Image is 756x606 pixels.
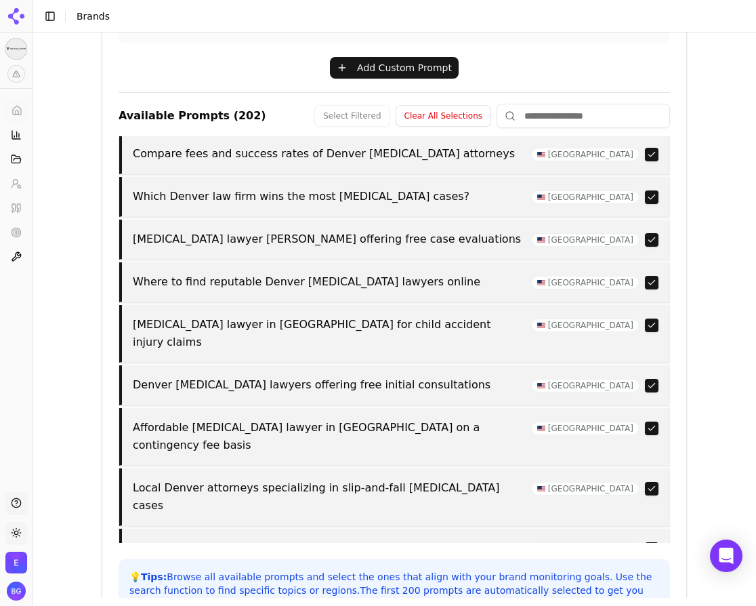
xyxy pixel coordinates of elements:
p: [MEDICAL_DATA] lawyer [PERSON_NAME] offering free case evaluations [133,230,523,248]
p: Local Denver attorneys specializing in slip-and-fall [MEDICAL_DATA] cases [133,479,523,514]
button: Current brand: Fang Law Firm [5,38,27,60]
span: Brands [77,11,110,22]
img: Fang Law Firm [5,38,27,60]
img: US [537,195,545,200]
img: US [537,426,545,431]
p: Where to find reputable Denver [MEDICAL_DATA] lawyers online [133,273,523,291]
img: US [537,237,545,243]
img: US [537,383,545,388]
button: Add Custom Prompt [330,57,459,79]
nav: breadcrumb [77,9,110,23]
p: Which Denver law firm wins the most [MEDICAL_DATA] cases? [133,188,523,205]
button: Open user button [7,582,26,601]
p: Compare fees and success rates of Denver [MEDICAL_DATA] attorneys [133,145,523,163]
span: [GEOGRAPHIC_DATA] [531,276,639,289]
button: Clear All Selections [396,105,491,127]
img: US [537,280,545,285]
p: Denver [MEDICAL_DATA] lawyers experienced in urgent [MEDICAL_DATA] evidence cases [133,540,523,575]
span: [GEOGRAPHIC_DATA] [531,422,639,435]
div: Open Intercom Messenger [710,540,742,572]
h4: Available Prompts ( 202 ) [119,108,266,124]
p: [MEDICAL_DATA] lawyer in [GEOGRAPHIC_DATA] for child accident injury claims [133,316,523,351]
img: US [537,152,545,157]
span: [GEOGRAPHIC_DATA] [531,148,639,161]
span: [GEOGRAPHIC_DATA] [531,542,639,556]
img: US [537,323,545,328]
button: Open organization switcher [5,552,27,573]
p: Denver [MEDICAL_DATA] lawyers offering free initial consultations [133,376,523,394]
img: US [537,486,545,491]
span: [GEOGRAPHIC_DATA] [531,233,639,247]
span: [GEOGRAPHIC_DATA] [531,482,639,496]
img: Elite Legal Marketing [5,552,27,573]
span: [GEOGRAPHIC_DATA] [531,190,639,204]
img: Brian Gomez [7,582,26,601]
span: [GEOGRAPHIC_DATA] [531,379,639,392]
span: [GEOGRAPHIC_DATA] [531,319,639,332]
strong: Tips: [141,571,167,582]
p: Affordable [MEDICAL_DATA] lawyer in [GEOGRAPHIC_DATA] on a contingency fee basis [133,419,523,454]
